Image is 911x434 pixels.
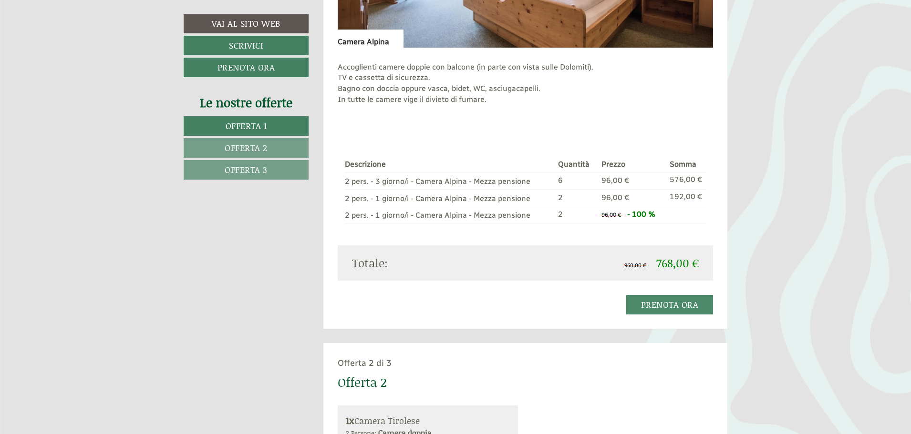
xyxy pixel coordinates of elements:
td: 2 pers. - 1 giorno/i - Camera Alpina - Mezza pensione [345,189,555,206]
div: Totale: [345,255,526,271]
a: Scrivici [184,36,309,55]
span: Offerta 2 [225,141,268,154]
a: Prenota ora [184,58,309,77]
span: 96,00 € [601,176,629,185]
b: 1x [346,414,354,427]
span: 96,00 € [601,193,629,202]
span: Offerta 1 [226,120,267,132]
th: Descrizione [345,157,555,172]
span: - 100 % [627,210,655,219]
span: 768,00 € [656,255,699,271]
span: 96,00 € [601,212,621,218]
td: 192,00 € [666,189,706,206]
span: Offerta 3 [225,163,268,176]
td: 576,00 € [666,172,706,189]
th: Somma [666,157,706,172]
span: Offerta 2 di 3 [338,358,392,368]
div: Offerta 2 [338,373,386,391]
td: 6 [554,172,598,189]
a: Vai al sito web [184,14,309,33]
p: Accoglienti camere doppie con balcone (in parte con vista sulle Dolomiti). TV e cassetta di sicur... [338,62,714,116]
div: Le nostre offerte [184,94,309,111]
td: 2 pers. - 1 giorno/i - Camera Alpina - Mezza pensione [345,206,555,223]
span: 960,00 € [624,261,646,269]
div: Camera Alpina [338,30,404,48]
td: 2 [554,206,598,223]
th: Quantità [554,157,598,172]
a: Prenota ora [626,295,714,314]
td: 2 pers. - 3 giorno/i - Camera Alpina - Mezza pensione [345,172,555,189]
td: 2 [554,189,598,206]
th: Prezzo [598,157,666,172]
div: Camera Tirolese [346,414,510,427]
